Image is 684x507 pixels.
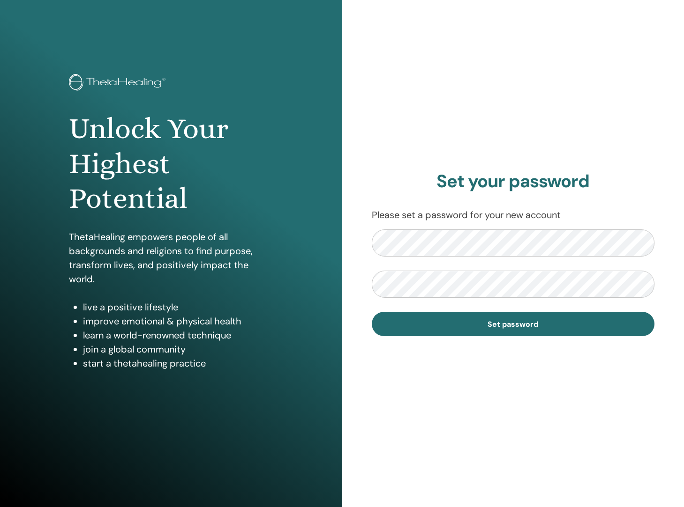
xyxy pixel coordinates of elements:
[83,356,273,370] li: start a thetahealing practice
[69,230,273,286] p: ThetaHealing empowers people of all backgrounds and religions to find purpose, transform lives, a...
[69,111,273,216] h1: Unlock Your Highest Potential
[372,171,655,192] h2: Set your password
[83,314,273,328] li: improve emotional & physical health
[83,300,273,314] li: live a positive lifestyle
[83,328,273,342] li: learn a world-renowned technique
[488,319,538,329] span: Set password
[83,342,273,356] li: join a global community
[372,312,655,336] button: Set password
[372,208,655,222] p: Please set a password for your new account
